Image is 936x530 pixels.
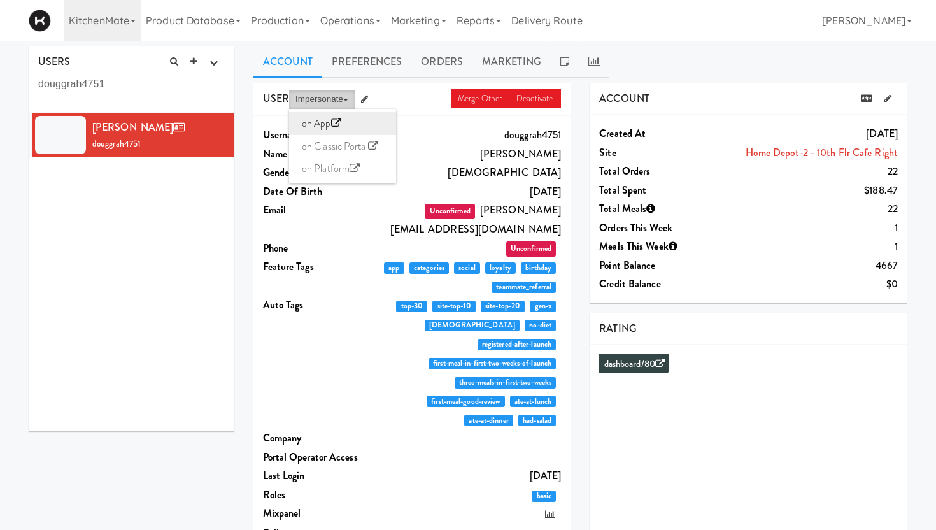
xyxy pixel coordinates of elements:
a: Marketing [472,46,551,78]
span: ACCOUNT [599,91,649,106]
dt: Roles [263,485,383,505]
a: Account [253,46,323,78]
span: RATING [599,321,637,336]
dt: Portal Operator Access [263,448,383,467]
span: Unconfirmed [425,204,474,219]
dt: Phone [263,239,383,258]
span: site-top-10 [432,301,475,312]
li: [PERSON_NAME]douggrah4751 [29,113,234,157]
dd: 1 [719,237,898,256]
dd: 22 [719,162,898,181]
span: registered-after-launch [478,339,557,350]
dd: [DEMOGRAPHIC_DATA] [382,163,561,182]
img: Micromart [29,10,51,32]
a: Orders [411,46,472,78]
dt: Credit Balance [599,275,719,294]
dd: [DATE] [382,182,561,201]
span: teammate_referral [492,282,556,293]
dd: [PERSON_NAME] [382,145,561,164]
dt: Email [263,201,383,220]
span: site-top-20 [481,301,525,312]
dd: 1 [719,218,898,238]
dt: Total Spent [599,181,719,200]
span: app [384,262,404,274]
dt: Username [263,125,383,145]
span: had-salad [518,415,556,426]
span: first-meal-in-first-two-weeks-of-launch [429,358,556,369]
dd: [DATE] [382,466,561,485]
a: on Platform [289,157,396,180]
dt: Feature Tags [263,257,383,276]
span: basic [532,491,556,502]
a: Merge Other [451,89,510,108]
dd: 22 [719,199,898,218]
span: USERS [38,54,71,69]
span: ate-at-lunch [510,396,557,407]
span: ate-at-dinner [464,415,513,426]
span: douggrah4751 [92,138,141,150]
span: social [454,262,480,274]
dt: Total Orders [599,162,719,181]
span: [PERSON_NAME] [92,120,190,134]
dt: Created at [599,124,719,143]
span: first-meal-good-review [427,396,505,407]
dt: Site [599,143,719,162]
dd: 4667 [719,256,898,275]
dt: Total Meals [599,199,719,218]
button: Impersonate [289,90,355,109]
dt: Mixpanel [263,504,383,523]
dt: Date Of Birth [263,182,383,201]
span: [DEMOGRAPHIC_DATA] [425,320,520,331]
a: Home Depot-2 - 10th Flr Cafe Right [746,145,898,160]
dt: Point Balance [599,256,719,275]
span: top-30 [396,301,427,312]
input: Search user [38,73,225,96]
span: birthday [521,262,556,274]
span: Unconfirmed [506,241,556,257]
dd: [DATE] [719,124,898,143]
dt: Auto Tags [263,296,383,315]
a: Preferences [322,46,411,78]
dt: Meals This Week [599,237,719,256]
span: categories [409,262,449,274]
dd: $188.47 [719,181,898,200]
dt: Last login [263,466,383,485]
span: loyalty [485,262,516,274]
span: gen-x [530,301,556,312]
dt: Orders This Week [599,218,719,238]
dt: Name [263,145,383,164]
dt: Company [263,429,383,448]
span: USER [263,91,289,106]
a: Deactivate [510,89,561,108]
dd: $0 [719,275,898,294]
span: no-diet [525,320,556,331]
a: on Classic Portal [289,135,396,158]
dt: Gender [263,163,383,182]
dd: douggrah4751 [382,125,561,145]
dd: [PERSON_NAME][EMAIL_ADDRESS][DOMAIN_NAME] [382,201,561,238]
a: on App [289,112,396,135]
span: three-meals-in-first-two-weeks [455,377,556,389]
a: dashboard/80 [604,357,665,371]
